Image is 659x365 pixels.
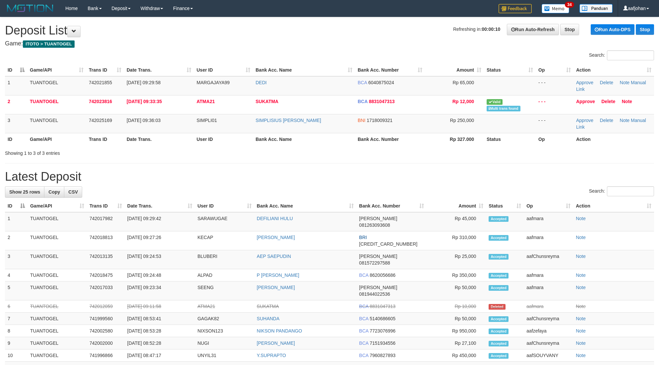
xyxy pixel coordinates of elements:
td: 7 [5,313,28,325]
span: 34 [565,2,574,8]
th: ID [5,133,27,145]
th: Date Trans.: activate to sort column ascending [125,200,195,212]
span: BCA [359,304,368,309]
a: Note [576,353,586,358]
td: 3 [5,250,28,269]
a: [PERSON_NAME] [257,340,295,346]
a: Manual Link [576,118,646,130]
td: 8 [5,325,28,337]
a: Note [576,328,586,334]
td: [DATE] 08:47:17 [125,349,195,362]
th: Trans ID [86,133,124,145]
td: ALPAD [195,269,254,281]
a: Approve [576,99,595,104]
img: panduan.png [579,4,613,13]
img: MOTION_logo.png [5,3,55,13]
h1: Latest Deposit [5,170,654,183]
td: [DATE] 09:24:48 [125,269,195,281]
td: 10 [5,349,28,362]
td: TUANTOGEL [28,349,87,362]
a: SUHANDA [257,316,279,321]
th: Op: activate to sort column ascending [524,200,573,212]
th: User ID [194,133,253,145]
span: [PERSON_NAME] [359,285,397,290]
span: 742025169 [89,118,112,123]
td: Rp 350,000 [427,269,486,281]
td: 1 [5,76,27,95]
td: aafmara [524,231,573,250]
td: - - - [536,76,573,95]
td: - - - [536,114,573,133]
th: Bank Acc. Number [355,133,425,145]
a: Note [576,304,586,309]
span: Copy 8831047313 to clipboard [370,304,395,309]
td: 742002000 [87,337,125,349]
th: Bank Acc. Name: activate to sort column ascending [254,200,357,212]
span: Accepted [489,329,509,334]
td: [DATE] 08:52:28 [125,337,195,349]
span: 742021855 [89,80,112,85]
th: Amount: activate to sort column ascending [427,200,486,212]
span: Deleted [489,304,506,310]
span: BCA [359,328,368,334]
span: Accepted [489,273,509,278]
th: Bank Acc. Number: activate to sort column ascending [356,200,427,212]
a: [PERSON_NAME] [257,235,295,240]
td: [DATE] 09:11:58 [125,300,195,313]
span: Copy 7151934556 to clipboard [370,340,395,346]
span: Rp 65,000 [452,80,474,85]
th: Rp 327.000 [425,133,484,145]
span: Copy 081944022536 to clipboard [359,291,390,297]
td: 742013135 [87,250,125,269]
div: Showing 1 to 3 of 3 entries [5,147,270,156]
td: 742017033 [87,281,125,300]
td: SARAWUGAE [195,212,254,231]
td: 6 [5,300,28,313]
th: Action: activate to sort column ascending [573,64,654,76]
th: Op: activate to sort column ascending [536,64,573,76]
td: BLUBERI [195,250,254,269]
span: Copy 081572297588 to clipboard [359,260,390,266]
td: TUANTOGEL [28,300,87,313]
input: Search: [607,50,654,60]
td: TUANTOGEL [28,250,87,269]
th: Trans ID: activate to sort column ascending [86,64,124,76]
td: KECAP [195,231,254,250]
td: NUGI [195,337,254,349]
span: Copy 341001029689532 to clipboard [359,241,417,247]
th: Status [484,133,536,145]
td: aafzefaya [524,325,573,337]
span: SIMPLI01 [197,118,217,123]
th: User ID: activate to sort column ascending [195,200,254,212]
span: BCA [359,340,368,346]
a: NIKSON PANDANGO [257,328,302,334]
td: TUANTOGEL [28,281,87,300]
span: Multiple matching transaction found in bank [487,106,520,111]
a: AEP SAEPUDIN [257,254,291,259]
a: Show 25 rows [5,186,44,198]
a: Delete [600,80,613,85]
td: 742002580 [87,325,125,337]
td: TUANTOGEL [27,95,86,114]
a: Stop [560,24,579,35]
a: Note [576,273,586,278]
th: Game/API: activate to sort column ascending [28,200,87,212]
label: Search: [589,186,654,196]
th: Game/API: activate to sort column ascending [27,64,86,76]
td: TUANTOGEL [28,325,87,337]
th: Bank Acc. Name: activate to sort column ascending [253,64,355,76]
td: TUANTOGEL [28,269,87,281]
span: Accepted [489,216,509,222]
td: aafmara [524,269,573,281]
label: Search: [589,50,654,60]
a: Note [576,316,586,321]
a: CSV [64,186,82,198]
h1: Deposit List [5,24,654,37]
h4: Game: [5,40,654,47]
a: Note [576,216,586,221]
span: [PERSON_NAME] [359,254,397,259]
a: SUKATMA [256,99,278,104]
span: Accepted [489,235,509,241]
td: Rp 25,000 [427,250,486,269]
td: Rp 310,000 [427,231,486,250]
